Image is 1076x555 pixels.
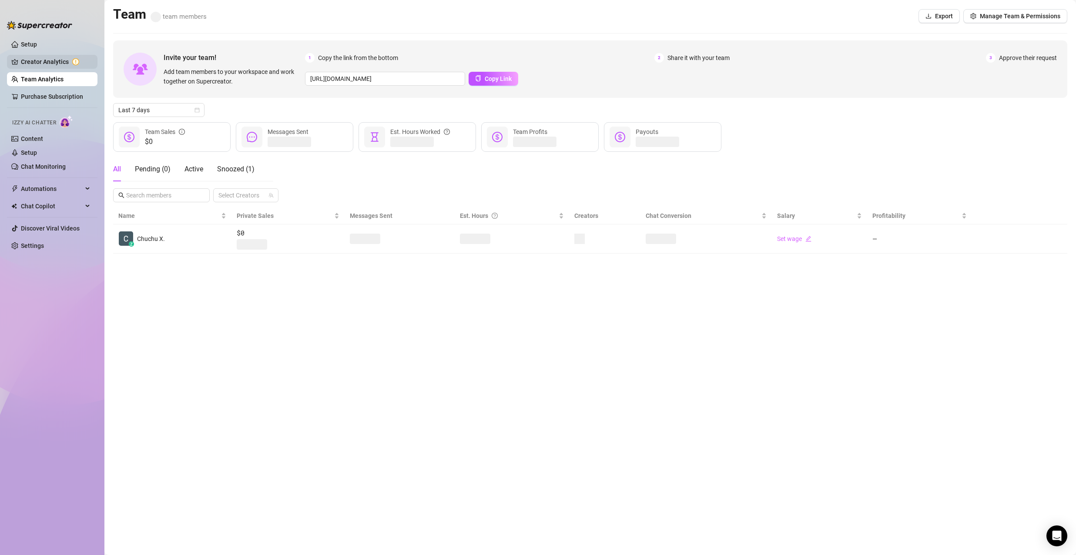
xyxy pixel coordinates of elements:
h2: Team [113,6,207,23]
span: Messages Sent [268,128,308,135]
span: dollar-circle [124,132,134,142]
a: Setup [21,41,37,48]
span: Manage Team & Permissions [980,13,1060,20]
span: download [925,13,932,19]
div: Open Intercom Messenger [1046,525,1067,546]
div: Pending ( 0 ) [135,164,171,174]
span: Izzy AI Chatter [12,119,56,127]
img: AI Chatter [60,115,73,128]
span: Add team members to your workspace and work together on Supercreator. [164,67,302,86]
a: Creator Analytics exclamation-circle [21,55,91,69]
div: z [129,241,134,247]
span: hourglass [369,132,380,142]
button: Export [918,9,960,23]
span: calendar [194,107,200,113]
a: Set wageedit [777,235,811,242]
span: Active [184,165,203,173]
img: Chat Copilot [11,203,17,209]
span: Copy Link [485,75,512,82]
span: $0 [145,137,185,147]
span: Chuchu X. [137,234,165,244]
a: Purchase Subscription [21,90,91,104]
button: Copy Link [469,72,518,86]
span: Share it with your team [667,53,730,63]
span: setting [970,13,976,19]
span: 2 [654,53,664,63]
span: Team Profits [513,128,547,135]
span: Profitability [872,212,905,219]
span: Chat Conversion [646,212,691,219]
span: 3 [986,53,996,63]
span: copy [475,75,481,81]
span: Snoozed ( 1 ) [217,165,255,173]
th: Creators [569,207,640,224]
span: message [247,132,257,142]
button: Manage Team & Permissions [963,9,1067,23]
a: Content [21,135,43,142]
div: All [113,164,121,174]
div: Team Sales [145,127,185,137]
span: Automations [21,182,83,196]
a: Chat Monitoring [21,163,66,170]
a: Settings [21,242,44,249]
span: team members [151,13,207,20]
span: 1 [305,53,315,63]
span: Salary [777,212,795,219]
span: Approve their request [999,53,1057,63]
span: search [118,192,124,198]
input: Search members [126,191,198,200]
span: Last 7 days [118,104,199,117]
span: Export [935,13,953,20]
th: Name [113,207,231,224]
span: Chat Copilot [21,199,83,213]
span: Invite your team! [164,52,305,63]
span: Private Sales [237,212,274,219]
span: thunderbolt [11,185,18,192]
div: Est. Hours [460,211,557,221]
img: logo-BBDzfeDw.svg [7,21,72,30]
a: Setup [21,149,37,156]
span: Copy the link from the bottom [318,53,398,63]
a: Team Analytics [21,76,64,83]
span: Payouts [636,128,658,135]
span: info-circle [179,127,185,137]
a: Discover Viral Videos [21,225,80,232]
img: Chuchu Xar [119,231,133,246]
span: Messages Sent [350,212,392,219]
span: Name [118,211,219,221]
span: $0 [237,228,339,238]
span: question-circle [444,127,450,137]
span: edit [805,236,811,242]
span: dollar-circle [615,132,625,142]
td: — [867,224,972,254]
span: question-circle [492,211,498,221]
span: dollar-circle [492,132,503,142]
div: Est. Hours Worked [390,127,450,137]
span: team [268,193,274,198]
